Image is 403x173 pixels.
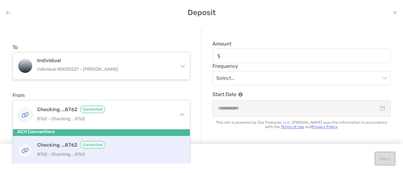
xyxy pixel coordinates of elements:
img: Checking ...8762 [18,143,32,157]
span: Frequency [213,63,390,69]
p: This site is powered by Zoe Financial, LLC. [PERSON_NAME] uses this information in accordance wit... [213,120,390,129]
img: input icon [218,54,220,58]
h4: Checking ...8762 [37,141,179,149]
p: 8762 - Checking ...8762 [37,115,173,123]
h4: Checking ...8762 [37,105,173,113]
span: Amount [213,41,390,47]
span: Connected [80,141,105,149]
p: Individual 8OG05227 - [PERSON_NAME] [37,65,173,73]
a: Privacy Policy [312,125,337,129]
span: Connected [80,105,105,113]
p: ACH Connections [13,127,190,136]
label: To [13,44,18,50]
input: Amountinput icon [223,53,390,59]
img: Checking ...8762 [18,108,32,122]
a: Terms of Use [281,125,304,129]
p: 8762 - Checking ...8762 [37,150,179,158]
img: Individual [18,59,32,73]
p: Start Date [213,90,390,98]
label: From [13,92,25,98]
img: Information Icon [238,92,243,97]
h4: Individual [37,57,173,63]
